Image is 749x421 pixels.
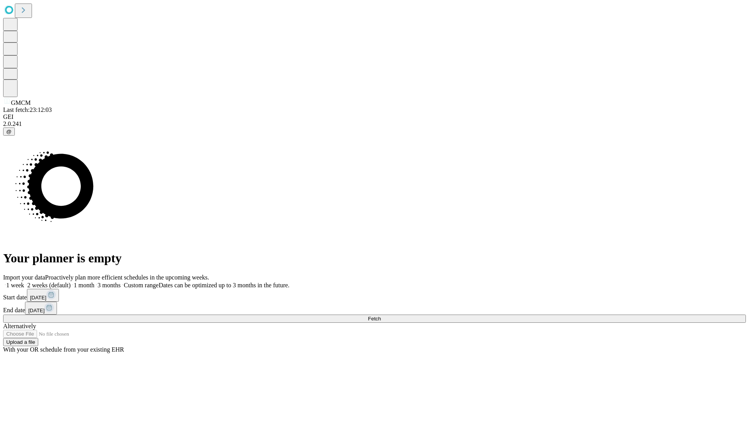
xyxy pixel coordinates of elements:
[368,316,381,322] span: Fetch
[3,274,45,281] span: Import your data
[6,129,12,134] span: @
[3,338,38,346] button: Upload a file
[3,127,15,136] button: @
[3,120,746,127] div: 2.0.241
[3,302,746,315] div: End date
[3,323,36,329] span: Alternatively
[6,282,24,288] span: 1 week
[28,308,44,313] span: [DATE]
[3,106,52,113] span: Last fetch: 23:12:03
[45,274,209,281] span: Proactively plan more efficient schedules in the upcoming weeks.
[27,282,71,288] span: 2 weeks (default)
[74,282,94,288] span: 1 month
[124,282,158,288] span: Custom range
[3,113,746,120] div: GEI
[25,302,57,315] button: [DATE]
[98,282,121,288] span: 3 months
[3,289,746,302] div: Start date
[3,251,746,265] h1: Your planner is empty
[27,289,59,302] button: [DATE]
[30,295,46,301] span: [DATE]
[3,315,746,323] button: Fetch
[3,346,124,353] span: With your OR schedule from your existing EHR
[159,282,289,288] span: Dates can be optimized up to 3 months in the future.
[11,99,31,106] span: GMCM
